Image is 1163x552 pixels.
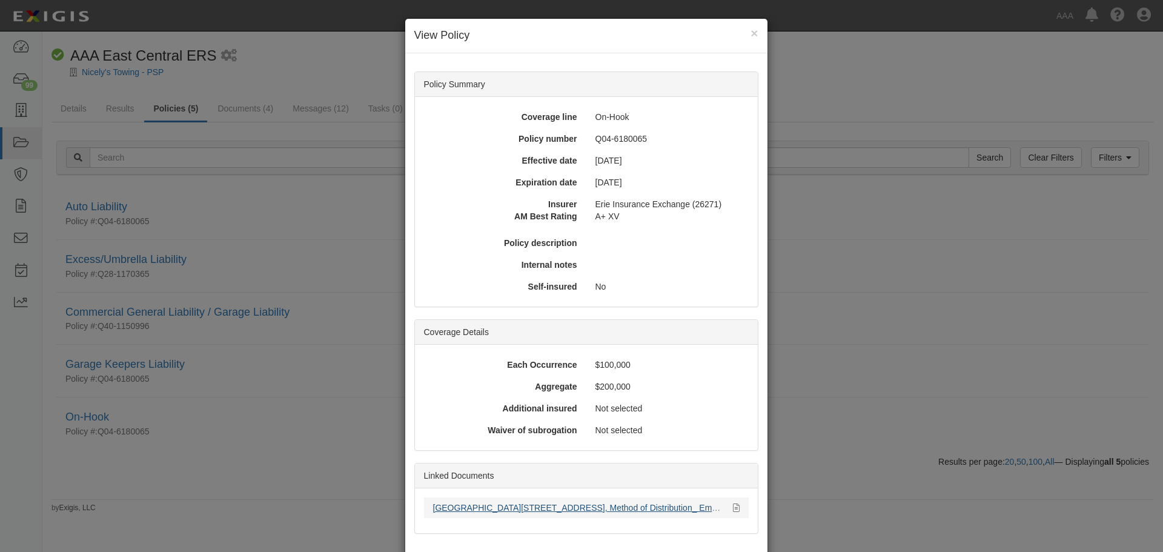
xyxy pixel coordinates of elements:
div: Self-insured [420,281,586,293]
div: Waiver of subrogation [420,424,586,436]
div: [DATE] [586,155,753,167]
div: Expiration date [420,176,586,188]
div: Effective date [420,155,586,167]
div: No [586,281,753,293]
div: $200,000 [586,381,753,393]
div: Linked Documents [415,464,758,488]
div: AM Best Rating [416,210,586,222]
div: Policy number [420,133,586,145]
a: [GEOGRAPHIC_DATA][STREET_ADDRESS], Method of Distribution_ Email.pdf [433,503,735,513]
div: Policy Summary [415,72,758,97]
div: AAA East Central, PO Box 947, Murrieta, CA, 92564, Method of Distribution_ Email.pdf [433,502,724,514]
div: Insurer [420,198,586,210]
div: Q04-6180065 [586,133,753,145]
div: Aggregate [420,381,586,393]
div: Each Occurrence [420,359,586,371]
div: Additional insured [420,402,586,414]
div: A+ XV [586,210,757,222]
div: Coverage line [420,111,586,123]
div: [DATE] [586,176,753,188]
div: Not selected [586,424,753,436]
div: $100,000 [586,359,753,371]
h4: View Policy [414,28,758,44]
div: Coverage Details [415,320,758,345]
div: Internal notes [420,259,586,271]
div: On-Hook [586,111,753,123]
div: Erie Insurance Exchange (26271) [586,198,753,210]
div: Not selected [586,402,753,414]
button: Close [750,27,758,39]
div: Policy description [420,237,586,249]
